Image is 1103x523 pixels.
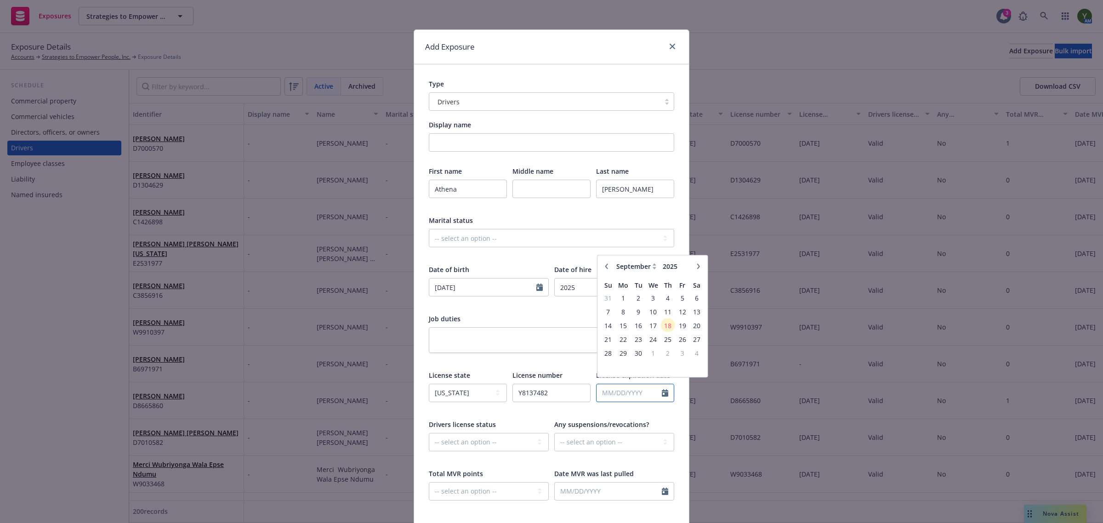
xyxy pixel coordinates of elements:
span: Fr [679,281,685,290]
span: 1 [647,347,660,358]
span: 28 [602,347,614,358]
span: 4 [662,292,674,303]
td: 4 [689,346,704,360]
span: 30 [632,347,645,358]
span: 3 [647,292,660,303]
h1: Add Exposure [425,41,475,53]
td: 3 [646,291,661,305]
span: 13 [690,306,703,317]
span: Last name [596,167,629,176]
td: 13 [689,305,704,318]
span: 20 [690,319,703,331]
span: Total MVR points [429,469,483,478]
span: Marital status [429,216,473,225]
span: 15 [616,319,630,331]
span: 3 [676,347,688,358]
td: 8 [615,305,631,318]
span: We [648,281,658,290]
td: empty-day-cell [675,360,689,374]
svg: Calendar [536,284,543,291]
span: 9 [632,306,645,317]
td: empty-day-cell [646,360,661,374]
td: 29 [615,346,631,360]
svg: Calendar [662,389,668,397]
span: 10 [647,306,660,317]
span: Th [664,281,672,290]
td: 12 [675,305,689,318]
td: 25 [661,332,675,346]
span: Su [604,281,612,290]
svg: Calendar [662,488,668,495]
td: 18 [661,318,675,332]
td: 9 [631,305,646,318]
span: 26 [676,333,688,345]
span: Sa [693,281,700,290]
input: MM/DD/YYYY [429,279,536,296]
td: 11 [661,305,675,318]
span: 1 [616,292,630,303]
span: 17 [647,319,660,331]
span: 5 [676,292,688,303]
span: 19 [676,319,688,331]
span: 31 [602,292,614,303]
span: Middle name [512,167,553,176]
td: 10 [646,305,661,318]
td: 30 [631,346,646,360]
span: 7 [602,306,614,317]
span: 29 [616,347,630,358]
span: 24 [647,333,660,345]
td: 1 [646,346,661,360]
td: 26 [675,332,689,346]
span: License expiration date [596,371,670,380]
span: Type [429,80,444,88]
span: Date of birth [429,265,469,274]
span: 12 [676,306,688,317]
td: 6 [689,291,704,305]
td: empty-day-cell [661,360,675,374]
td: 21 [601,332,615,346]
span: 23 [632,333,645,345]
a: close [667,41,678,52]
span: Job duties [429,314,461,323]
td: 4 [661,291,675,305]
input: MM/DD/YYYY [597,384,662,402]
span: Display name [429,120,471,129]
span: License state [429,371,470,380]
span: Drivers [434,97,655,107]
td: 3 [675,346,689,360]
span: Any suspensions/revocations? [554,420,649,429]
span: 27 [690,333,703,345]
td: 7 [601,305,615,318]
td: empty-day-cell [601,360,615,374]
td: 28 [601,346,615,360]
span: 16 [632,319,645,331]
input: MM/DD/YYYY [555,483,662,500]
td: empty-day-cell [615,360,631,374]
td: 31 [601,291,615,305]
span: 2 [632,292,645,303]
span: 11 [662,306,674,317]
span: 14 [602,319,614,331]
span: 8 [616,306,630,317]
td: 19 [675,318,689,332]
td: 15 [615,318,631,332]
span: Mo [618,281,628,290]
span: Date MVR was last pulled [554,469,634,478]
td: 2 [631,291,646,305]
span: 25 [662,333,674,345]
td: 24 [646,332,661,346]
span: Tu [635,281,642,290]
td: 1 [615,291,631,305]
td: 22 [615,332,631,346]
td: 17 [646,318,661,332]
td: 23 [631,332,646,346]
td: 14 [601,318,615,332]
span: 21 [602,333,614,345]
td: 2 [661,346,675,360]
td: 20 [689,318,704,332]
td: 5 [675,291,689,305]
span: Date of hire [554,265,591,274]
